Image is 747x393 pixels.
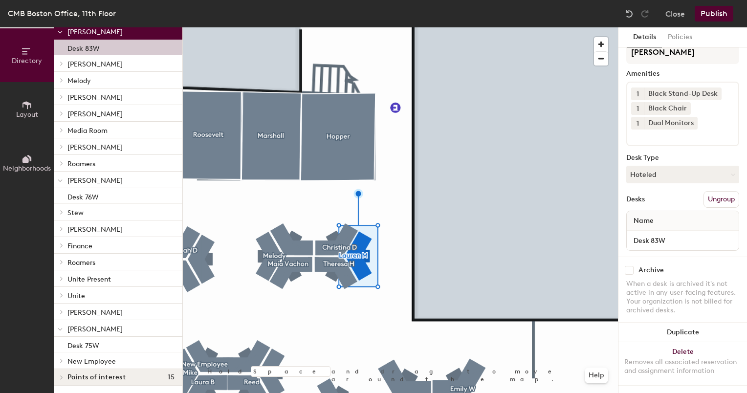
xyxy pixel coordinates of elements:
span: [PERSON_NAME] [67,93,123,102]
span: [PERSON_NAME] [67,60,123,68]
div: Black Stand-Up Desk [644,87,722,100]
button: Publish [695,6,733,22]
span: Roamers [67,160,95,168]
button: Duplicate [618,323,747,342]
button: Ungroup [703,191,739,208]
div: Desk Type [626,154,739,162]
span: Unite Present [67,275,111,284]
div: When a desk is archived it's not active in any user-facing features. Your organization is not bil... [626,280,739,315]
span: Directory [12,57,42,65]
div: Black Chair [644,102,691,115]
div: CMB Boston Office, 11th Floor [8,7,116,20]
span: 1 [637,104,639,114]
button: Hoteled [626,166,739,183]
span: Stew [67,209,84,217]
span: [PERSON_NAME] [67,110,123,118]
span: Layout [16,110,38,119]
span: Neighborhoods [3,164,51,173]
button: 1 [631,102,644,115]
span: Unite [67,292,85,300]
span: Melody [67,77,91,85]
span: Media Room [67,127,108,135]
span: Points of interest [67,373,126,381]
span: [PERSON_NAME] [67,143,123,152]
span: 15 [168,373,175,381]
span: 1 [637,89,639,99]
button: 1 [631,117,644,130]
button: Policies [662,27,698,47]
span: 1 [637,118,639,129]
button: 1 [631,87,644,100]
span: [PERSON_NAME] [67,325,123,333]
p: Desk 83W [67,42,100,53]
span: New Employee [67,357,116,366]
img: Redo [640,9,650,19]
div: Amenities [626,70,739,78]
div: Dual Monitors [644,117,698,130]
span: [PERSON_NAME] [67,28,123,36]
p: Desk 75W [67,339,99,350]
p: Desk 76W [67,190,99,201]
div: Archive [638,266,664,274]
div: Desks [626,196,645,203]
span: [PERSON_NAME] [67,308,123,317]
button: Details [627,27,662,47]
div: Removes all associated reservation and assignment information [624,358,741,375]
span: [PERSON_NAME] [67,225,123,234]
span: Name [629,212,659,230]
span: [PERSON_NAME] [67,176,123,185]
img: Undo [624,9,634,19]
button: Close [665,6,685,22]
button: DeleteRemoves all associated reservation and assignment information [618,342,747,385]
span: Finance [67,242,92,250]
input: Unnamed desk [629,234,737,247]
button: Help [585,368,608,383]
span: Roamers [67,259,95,267]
